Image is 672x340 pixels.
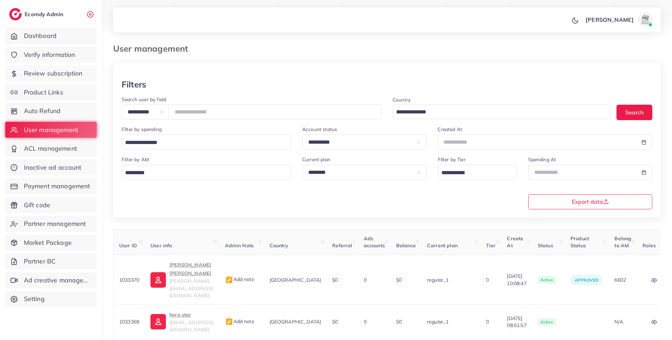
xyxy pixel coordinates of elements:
span: User ID [119,242,137,249]
span: Referral [332,242,352,249]
a: Partner BC [5,253,97,269]
span: Tier [486,242,496,249]
a: Inactive ad account [5,159,97,176]
a: Setting [5,291,97,307]
span: Verify information [24,50,75,59]
h3: Filters [122,79,146,90]
div: Search for option [122,165,291,180]
span: 0 [364,319,367,325]
a: hero star[EMAIL_ADDRESS][DOMAIN_NAME] [150,310,213,333]
p: [PERSON_NAME] [PERSON_NAME] [169,261,213,277]
a: Verify information [5,47,97,63]
label: Account status [302,126,337,133]
h3: User management [113,44,194,54]
p: hero star [169,310,213,319]
a: Market Package [5,235,97,251]
span: regular_1 [427,319,448,325]
span: ACL management [24,144,77,153]
span: active [538,276,556,284]
div: Search for option [393,105,611,119]
span: Belong to AM [614,235,631,249]
span: User info [150,242,172,249]
span: 1033369 [119,319,139,325]
span: N/A [614,319,623,325]
span: Status [538,242,553,249]
span: Market Package [24,238,72,247]
span: [EMAIL_ADDRESS][DOMAIN_NAME] [169,319,213,333]
span: $0 [396,319,402,325]
a: Review subscription [5,65,97,81]
a: Ad creative management [5,272,97,288]
img: avatar [638,13,652,27]
label: Filter by spending [122,126,162,133]
span: 0 [364,277,367,283]
span: regular_1 [427,277,448,283]
span: Payment management [24,182,90,191]
span: 0 [486,319,489,325]
span: 1033370 [119,277,139,283]
p: [PERSON_NAME] [586,15,634,24]
img: ic-user-info.36bf1079.svg [150,272,166,288]
span: Roles [642,242,656,249]
span: Current plan [427,242,458,249]
label: Filter by Tier [438,156,466,163]
a: Auto Refund [5,103,97,119]
img: admin_note.cdd0b510.svg [225,276,233,284]
div: Search for option [122,135,291,150]
span: Add note [225,276,254,282]
span: [GEOGRAPHIC_DATA] [270,319,321,325]
span: [DATE] 08:51:57 [507,315,526,329]
input: Search for option [439,168,508,178]
a: ACL management [5,140,97,157]
img: logo [9,8,22,20]
span: [DATE] 10:08:47 [507,273,526,287]
label: Created At [438,126,462,133]
span: 6602 [614,277,626,283]
label: Filter by AM [122,156,149,163]
span: Product Links [24,88,63,97]
div: Search for option [438,165,517,180]
label: Search user by field [122,96,166,103]
span: $0 [396,277,402,283]
img: admin_note.cdd0b510.svg [225,318,233,326]
span: Add note [225,318,254,325]
span: $0 [332,277,338,283]
label: Country [393,96,411,103]
span: Partner BC [24,257,56,266]
span: $0 [332,319,338,325]
a: Partner management [5,216,97,232]
span: Gift code [24,201,50,210]
button: Export data [528,194,653,209]
span: Ads accounts [364,235,385,249]
h2: Ecomdy Admin [25,11,65,18]
span: Dashboard [24,31,57,40]
span: Review subscription [24,69,83,78]
span: Setting [24,294,45,303]
a: Product Links [5,84,97,100]
span: Balance [396,242,416,249]
span: Ad creative management [24,276,91,285]
span: 0 [486,277,489,283]
a: [PERSON_NAME] [PERSON_NAME][PERSON_NAME][EMAIL_ADDRESS][DOMAIN_NAME] [150,261,213,299]
span: Export data [572,199,609,204]
span: Product Status [570,235,589,249]
span: Country [270,242,289,249]
a: Payment management [5,178,97,194]
span: approved [575,277,599,283]
input: Search for option [394,107,602,118]
a: logoEcomdy Admin [9,8,65,20]
span: Auto Refund [24,106,61,116]
span: Admin Note [225,242,254,249]
label: Spending At [528,156,556,163]
label: Current plan [302,156,330,163]
span: active [538,318,556,326]
a: Dashboard [5,28,97,44]
input: Search for option [123,168,282,178]
span: [GEOGRAPHIC_DATA] [270,277,321,283]
span: [PERSON_NAME][EMAIL_ADDRESS][DOMAIN_NAME] [169,278,213,299]
a: User management [5,122,97,138]
a: [PERSON_NAME]avatar [582,13,655,27]
span: Inactive ad account [24,163,82,172]
a: Gift code [5,197,97,213]
span: User management [24,125,78,135]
